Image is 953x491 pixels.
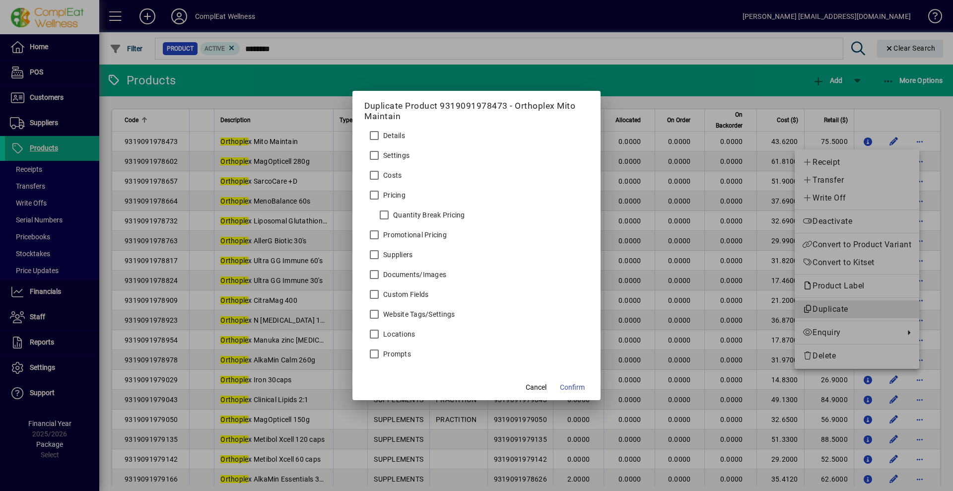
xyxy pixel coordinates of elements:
[556,378,589,396] button: Confirm
[381,289,428,299] label: Custom Fields
[526,382,546,393] span: Cancel
[381,329,415,339] label: Locations
[381,230,447,240] label: Promotional Pricing
[381,250,412,260] label: Suppliers
[364,101,589,122] h5: Duplicate Product 9319091978473 - Orthoplex Mito Maintain
[560,382,585,393] span: Confirm
[520,378,552,396] button: Cancel
[381,150,409,160] label: Settings
[381,131,405,140] label: Details
[381,309,455,319] label: Website Tags/Settings
[381,190,406,200] label: Pricing
[381,270,446,280] label: Documents/Images
[391,210,465,220] label: Quantity Break Pricing
[381,170,402,180] label: Costs
[381,349,411,359] label: Prompts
